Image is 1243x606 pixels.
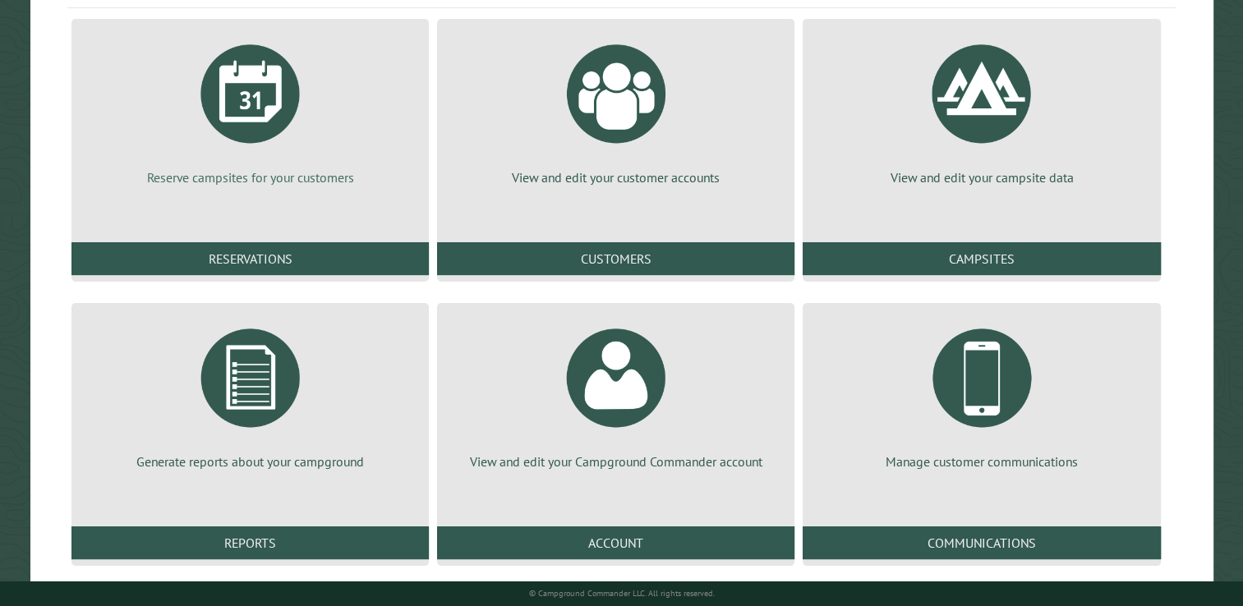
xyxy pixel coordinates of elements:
a: Generate reports about your campground [91,316,409,471]
a: Campsites [803,242,1160,275]
a: Reserve campsites for your customers [91,32,409,186]
a: Manage customer communications [822,316,1140,471]
a: Communications [803,526,1160,559]
a: View and edit your customer accounts [457,32,775,186]
a: View and edit your campsite data [822,32,1140,186]
p: Reserve campsites for your customers [91,168,409,186]
a: Reports [71,526,429,559]
p: View and edit your Campground Commander account [457,452,775,471]
a: Customers [437,242,794,275]
p: View and edit your campsite data [822,168,1140,186]
p: Manage customer communications [822,452,1140,471]
a: View and edit your Campground Commander account [457,316,775,471]
a: Account [437,526,794,559]
p: View and edit your customer accounts [457,168,775,186]
small: © Campground Commander LLC. All rights reserved. [529,588,715,599]
a: Reservations [71,242,429,275]
p: Generate reports about your campground [91,452,409,471]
